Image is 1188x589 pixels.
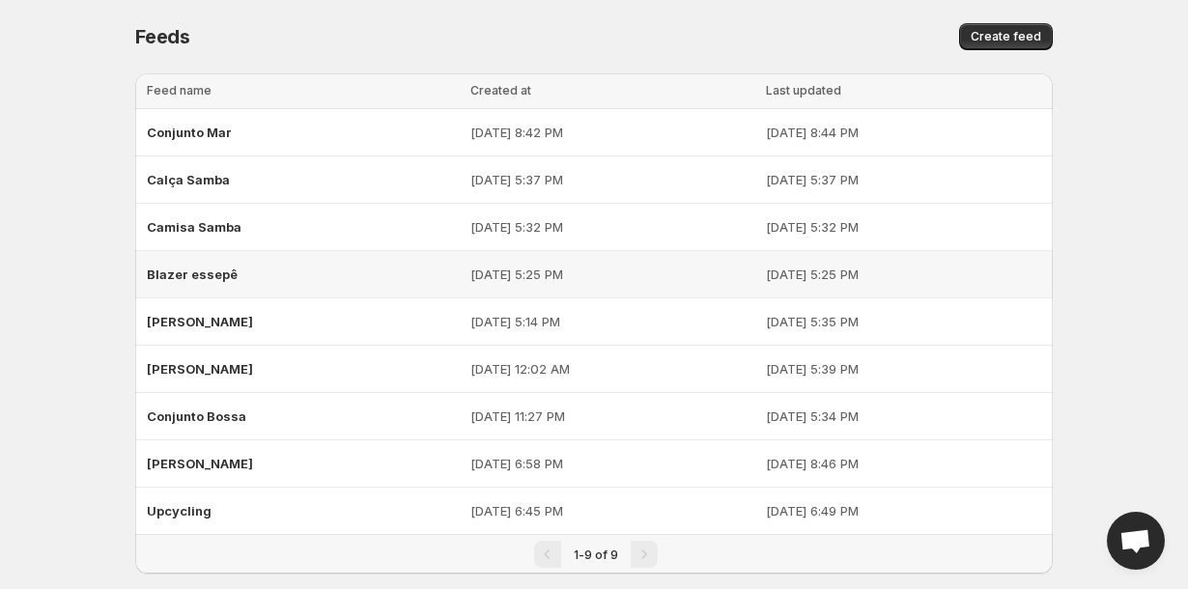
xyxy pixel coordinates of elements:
p: [DATE] 5:14 PM [470,312,754,331]
p: [DATE] 5:37 PM [766,170,1041,189]
span: Feeds [135,25,190,48]
nav: Pagination [135,534,1053,574]
button: Create feed [959,23,1053,50]
span: Calça Samba [147,172,230,187]
p: [DATE] 5:25 PM [766,265,1041,284]
p: [DATE] 12:02 AM [470,359,754,379]
p: [DATE] 5:37 PM [470,170,754,189]
p: [DATE] 6:58 PM [470,454,754,473]
p: [DATE] 5:39 PM [766,359,1041,379]
span: Upcycling [147,503,212,519]
span: Camisa Samba [147,219,241,235]
span: Created at [470,83,531,98]
span: 1-9 of 9 [574,547,618,562]
p: [DATE] 6:49 PM [766,501,1041,520]
p: [DATE] 8:42 PM [470,123,754,142]
p: [DATE] 5:25 PM [470,265,754,284]
span: [PERSON_NAME] [147,361,253,377]
span: Create feed [971,29,1041,44]
p: [DATE] 11:27 PM [470,407,754,426]
span: Conjunto Mar [147,125,232,140]
span: [PERSON_NAME] [147,314,253,329]
span: Blazer essepê [147,266,238,282]
p: [DATE] 6:45 PM [470,501,754,520]
p: [DATE] 5:34 PM [766,407,1041,426]
span: Conjunto Bossa [147,408,246,424]
div: Open chat [1107,512,1165,570]
p: [DATE] 8:46 PM [766,454,1041,473]
p: [DATE] 5:32 PM [766,217,1041,237]
p: [DATE] 5:32 PM [470,217,754,237]
span: Feed name [147,83,212,98]
span: Last updated [766,83,841,98]
p: [DATE] 5:35 PM [766,312,1041,331]
p: [DATE] 8:44 PM [766,123,1041,142]
span: [PERSON_NAME] [147,456,253,471]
